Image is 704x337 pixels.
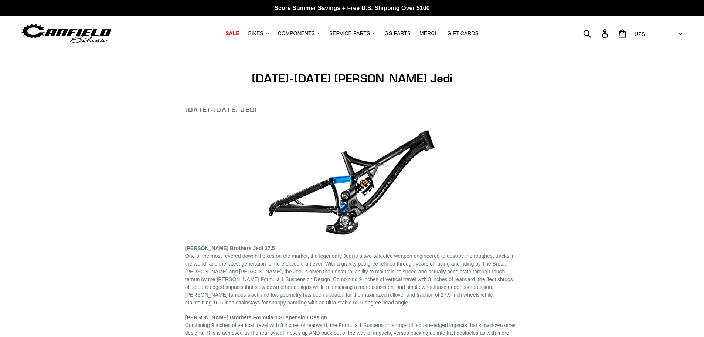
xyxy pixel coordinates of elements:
[443,28,482,38] a: GIFT CARDS
[381,28,414,38] a: GG PARTS
[185,253,515,306] span: One of the most revered downhill bikes on the market, the legendary Jedi is a two-wheeled weapon ...
[248,30,263,37] span: BIKES
[185,245,275,251] b: [PERSON_NAME] Brothers Jedi 27.5
[20,22,113,45] img: Canfield Bikes
[222,28,243,38] a: SALE
[384,30,411,37] span: GG PARTS
[185,106,519,114] h2: [DATE]-[DATE] Jedi
[185,314,327,320] b: [PERSON_NAME] Brothers Formula 1 Suspension Design
[419,30,438,37] span: MERCH
[185,71,519,85] h1: [DATE]-[DATE] [PERSON_NAME] Jedi
[225,30,239,37] span: SALE
[587,25,606,41] input: Search
[274,28,324,38] button: COMPONENTS
[326,28,379,38] button: SERVICE PARTS
[447,30,479,37] span: GIFT CARDS
[244,28,272,38] button: BIKES
[329,30,370,37] span: SERVICE PARTS
[416,28,442,38] a: MERCH
[278,30,315,37] span: COMPONENTS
